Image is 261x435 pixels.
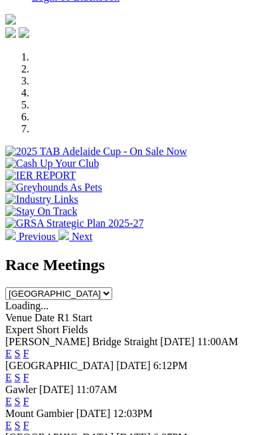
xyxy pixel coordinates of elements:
[15,348,21,359] a: S
[23,348,29,359] a: F
[15,396,21,407] a: S
[5,420,12,431] a: E
[113,408,153,419] span: 12:03PM
[5,300,48,311] span: Loading...
[5,348,12,359] a: E
[72,231,92,242] span: Next
[37,324,60,335] span: Short
[197,336,238,347] span: 11:00AM
[5,231,58,242] a: Previous
[19,231,56,242] span: Previous
[58,231,92,242] a: Next
[15,420,21,431] a: S
[5,396,12,407] a: E
[5,360,114,371] span: [GEOGRAPHIC_DATA]
[5,182,102,194] img: Greyhounds As Pets
[5,158,99,170] img: Cash Up Your Club
[39,384,74,395] span: [DATE]
[5,372,12,383] a: E
[76,384,118,395] span: 11:07AM
[160,336,195,347] span: [DATE]
[62,324,88,335] span: Fields
[5,27,16,38] img: facebook.svg
[5,146,187,158] img: 2025 TAB Adelaide Cup - On Sale Now
[58,229,69,240] img: chevron-right-pager-white.svg
[23,372,29,383] a: F
[5,256,256,274] h2: Race Meetings
[35,312,54,323] span: Date
[5,206,77,217] img: Stay On Track
[5,384,37,395] span: Gawler
[116,360,151,371] span: [DATE]
[5,170,76,182] img: IER REPORT
[5,324,34,335] span: Expert
[5,14,16,25] img: logo-grsa-white.png
[15,372,21,383] a: S
[5,229,16,240] img: chevron-left-pager-white.svg
[23,396,29,407] a: F
[5,312,32,323] span: Venue
[5,194,78,206] img: Industry Links
[5,408,74,419] span: Mount Gambier
[23,420,29,431] a: F
[19,27,29,38] img: twitter.svg
[57,312,92,323] span: R1 Start
[5,336,157,347] span: [PERSON_NAME] Bridge Straight
[153,360,188,371] span: 6:12PM
[5,217,143,229] img: GRSA Strategic Plan 2025-27
[76,408,111,419] span: [DATE]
